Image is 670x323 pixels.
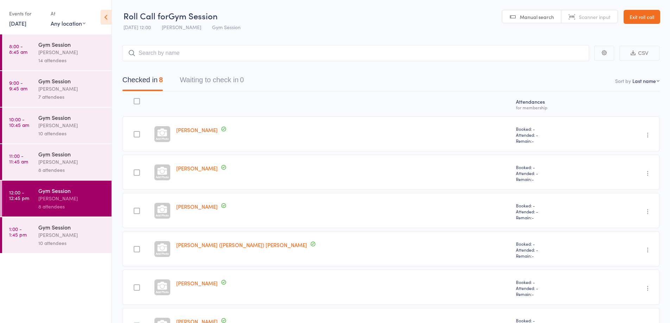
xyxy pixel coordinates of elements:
div: Events for [9,8,44,19]
span: Booked: - [516,241,596,247]
input: Search by name [122,45,589,61]
a: [PERSON_NAME] [176,279,218,287]
div: 10 attendees [38,129,106,137]
span: [PERSON_NAME] [162,24,201,31]
div: for membership [516,105,596,110]
button: Checked in8 [122,72,163,91]
span: Scanner input [579,13,611,20]
span: Remain: [516,214,596,220]
a: [PERSON_NAME] ([PERSON_NAME]) [PERSON_NAME] [176,241,307,248]
a: [PERSON_NAME] [176,203,218,210]
div: 8 attendees [38,166,106,174]
span: Attended: - [516,285,596,291]
div: 10 attendees [38,239,106,247]
time: 10:00 - 10:45 am [9,116,29,128]
div: Last name [632,77,656,84]
div: Atten­dances [513,95,599,113]
div: Gym Session [38,77,106,85]
time: 8:00 - 8:45 am [9,43,27,54]
label: Sort by [615,77,631,84]
span: Booked: - [516,164,596,170]
div: [PERSON_NAME] [38,121,106,129]
time: 11:00 - 11:45 am [9,153,28,164]
span: Attended: - [516,132,596,138]
span: - [532,176,534,182]
a: [PERSON_NAME] [176,164,218,172]
div: Gym Session [38,150,106,158]
div: Gym Session [38,114,106,121]
span: Roll Call for [123,10,168,21]
button: Waiting to check in0 [180,72,244,91]
div: 8 attendees [38,202,106,211]
a: 9:00 -9:45 amGym Session[PERSON_NAME]7 attendees [2,71,111,107]
div: [PERSON_NAME] [38,158,106,166]
span: - [532,253,534,259]
a: Exit roll call [624,10,660,24]
span: Manual search [520,13,554,20]
span: [DATE] 12:00 [123,24,151,31]
div: 7 attendees [38,93,106,101]
span: Remain: [516,176,596,182]
div: [PERSON_NAME] [38,48,106,56]
div: Any location [51,19,85,27]
div: [PERSON_NAME] [38,231,106,239]
span: - [532,138,534,144]
div: 14 attendees [38,56,106,64]
span: Remain: [516,253,596,259]
div: Gym Session [38,187,106,194]
span: Remain: [516,138,596,144]
span: Gym Session [168,10,218,21]
span: Remain: [516,291,596,297]
span: Booked: - [516,279,596,285]
a: [PERSON_NAME] [176,126,218,134]
a: [DATE] [9,19,26,27]
span: Attended: - [516,208,596,214]
button: CSV [619,46,659,61]
span: Attended: - [516,170,596,176]
div: Gym Session [38,40,106,48]
span: Attended: - [516,247,596,253]
span: - [532,214,534,220]
a: 12:00 -12:45 pmGym Session[PERSON_NAME]8 attendees [2,181,111,217]
span: - [532,291,534,297]
span: Booked: - [516,126,596,132]
a: 8:00 -8:45 amGym Session[PERSON_NAME]14 attendees [2,34,111,70]
div: [PERSON_NAME] [38,194,106,202]
time: 1:00 - 1:45 pm [9,226,27,237]
div: 0 [240,76,244,84]
time: 12:00 - 12:45 pm [9,189,29,201]
div: Gym Session [38,223,106,231]
time: 9:00 - 9:45 am [9,80,27,91]
div: [PERSON_NAME] [38,85,106,93]
a: 11:00 -11:45 amGym Session[PERSON_NAME]8 attendees [2,144,111,180]
a: 1:00 -1:45 pmGym Session[PERSON_NAME]10 attendees [2,217,111,253]
div: At [51,8,85,19]
span: Gym Session [212,24,241,31]
span: Booked: - [516,202,596,208]
a: 10:00 -10:45 amGym Session[PERSON_NAME]10 attendees [2,108,111,143]
div: 8 [159,76,163,84]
